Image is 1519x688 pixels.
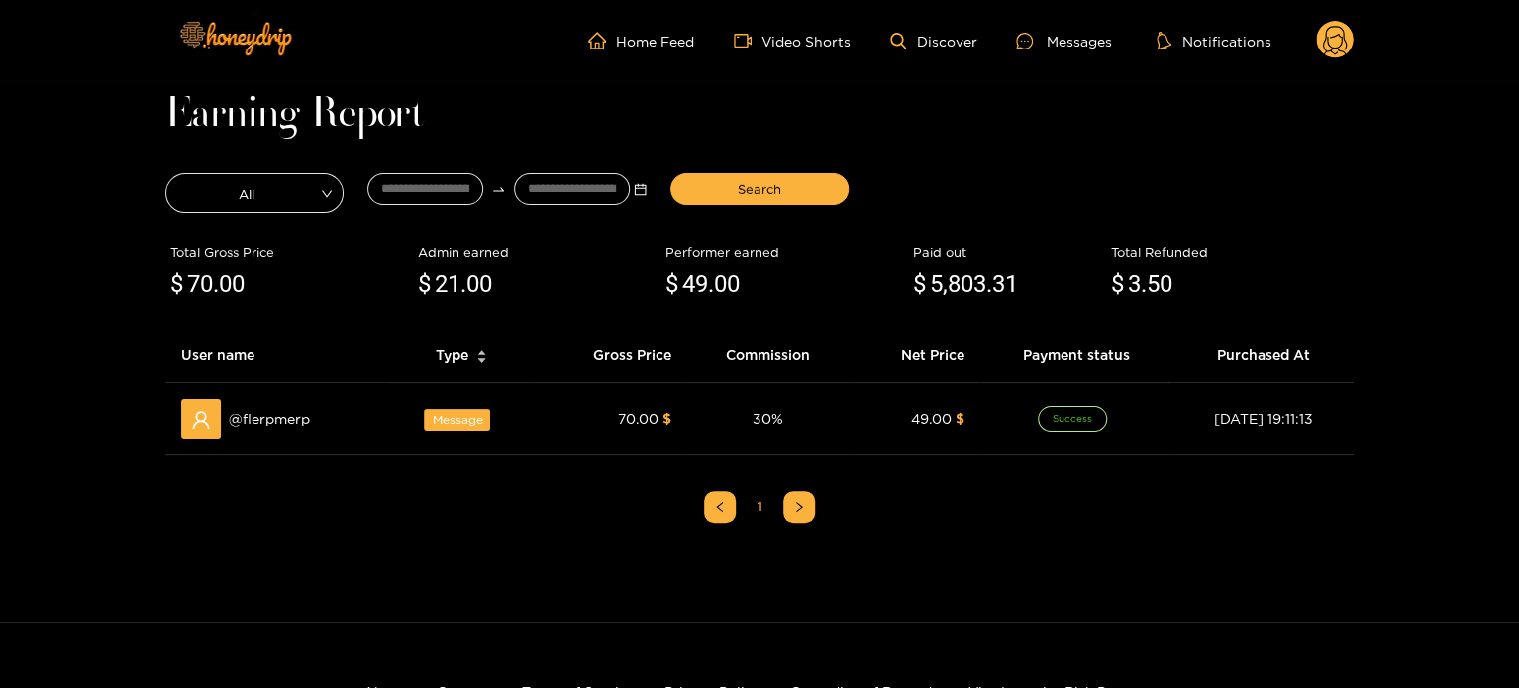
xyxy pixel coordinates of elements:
a: Video Shorts [734,32,851,49]
span: user [191,410,211,430]
span: video-camera [734,32,761,49]
span: .31 [986,270,1018,298]
span: 3 [1128,270,1141,298]
span: Search [738,179,781,199]
th: Net Price [848,329,979,383]
div: Performer earned [665,243,903,262]
span: Type [436,344,468,366]
span: $ [170,266,183,304]
span: @ flerpmerp [229,408,310,430]
button: Notifications [1151,31,1276,50]
span: [DATE] 19:11:13 [1213,411,1312,426]
div: Messages [1016,30,1111,52]
a: Discover [890,33,976,49]
button: left [704,491,736,523]
li: Previous Page [704,491,736,523]
span: .00 [213,270,245,298]
h1: Earning Report [165,101,1354,129]
span: 21 [435,270,460,298]
span: 49 [682,270,708,298]
span: .50 [1141,270,1172,298]
th: Commission [687,329,848,383]
button: right [783,491,815,523]
span: left [714,501,726,513]
span: $ [665,266,678,304]
span: 70 [187,270,213,298]
span: right [793,501,805,513]
span: $ [956,411,964,426]
span: Success [1038,406,1107,432]
span: caret-down [476,355,487,366]
span: 30 % [753,411,783,426]
th: Gross Price [535,329,687,383]
span: $ [913,266,926,304]
li: 1 [744,491,775,523]
span: Message [424,409,490,431]
span: 49.00 [911,411,952,426]
span: $ [1111,266,1124,304]
span: All [166,179,343,207]
div: Admin earned [418,243,656,262]
span: 70.00 [618,411,658,426]
span: 5,803 [930,270,986,298]
div: Total Refunded [1111,243,1349,262]
th: Purchased At [1172,329,1354,383]
th: User name [165,329,388,383]
button: Search [670,173,849,205]
div: Total Gross Price [170,243,408,262]
span: $ [418,266,431,304]
a: 1 [745,492,774,522]
th: Payment status [980,329,1172,383]
span: caret-up [476,347,487,358]
a: Home Feed [588,32,694,49]
span: .00 [708,270,740,298]
div: Paid out [913,243,1101,262]
span: $ [662,411,671,426]
span: home [588,32,616,49]
li: Next Page [783,491,815,523]
span: swap-right [491,182,506,197]
span: to [491,182,506,197]
span: .00 [460,270,492,298]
